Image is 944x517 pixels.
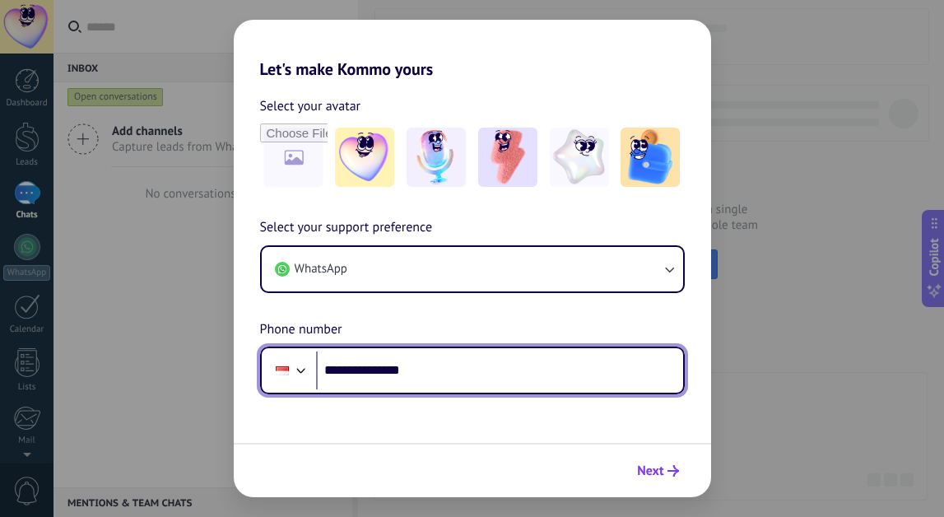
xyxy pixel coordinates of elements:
[260,95,361,117] span: Select your avatar
[407,128,466,187] img: -2.jpeg
[478,128,537,187] img: -3.jpeg
[630,457,686,485] button: Next
[621,128,680,187] img: -5.jpeg
[267,353,298,388] div: Indonesia: + 62
[295,261,347,277] span: WhatsApp
[335,128,394,187] img: -1.jpeg
[262,247,683,291] button: WhatsApp
[260,319,342,341] span: Phone number
[637,465,663,477] span: Next
[234,20,711,79] h2: Let's make Kommo yours
[260,217,433,239] span: Select your support preference
[550,128,609,187] img: -4.jpeg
